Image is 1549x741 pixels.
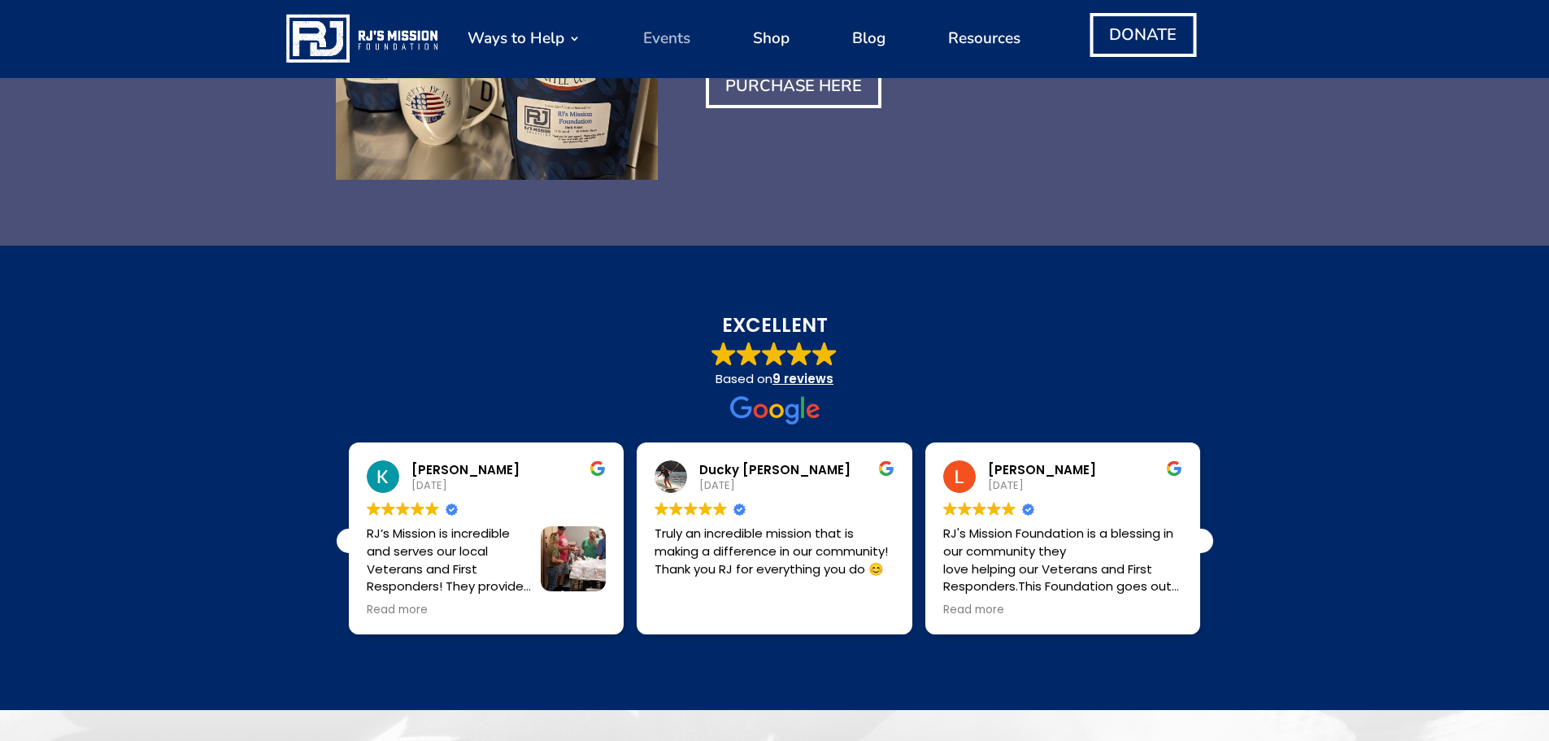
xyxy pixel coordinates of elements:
img: Google [1166,460,1182,477]
img: Google [590,460,606,477]
img: Google [684,502,698,516]
a: Shop [753,7,790,69]
div: Truly an incredible mission that is making a difference in our community! Thank you RJ for everyt... [655,525,894,595]
div: [PERSON_NAME] [411,461,607,478]
a: DONATE [1090,13,1196,57]
div: [DATE] [699,478,894,493]
img: Google [711,342,736,366]
img: Google [787,342,811,366]
div: RJ’s Mission is incredible and serves our local Veterans and First Responders! They provide time ... [367,525,607,595]
img: Google [812,342,837,366]
img: Google [987,502,1001,516]
div: RJ's Mission Foundation is a blessing in our community they love helping our Veterans and First R... [943,525,1183,595]
img: Google [367,502,381,516]
img: Google [943,502,957,516]
span: Based on [716,370,833,387]
a: Ways to Help [468,7,581,69]
a: Resources [948,7,1020,69]
img: Google [737,342,761,366]
div: Ducky [PERSON_NAME] [699,461,894,478]
img: Google [762,342,786,366]
div: [DATE] [988,478,1183,493]
img: Google [669,502,683,516]
span: Read more [943,603,1004,618]
img: Google [698,502,712,516]
a: Blog [852,7,885,69]
img: Google [730,396,820,425]
img: Google [1002,502,1016,516]
a: Events [643,7,690,69]
img: Google [878,460,894,477]
img: Google [958,502,972,516]
img: Google [972,502,986,516]
a: purchase here [706,64,881,108]
strong: EXCELLENT [336,312,1214,339]
img: Lydia Fipps profile picture [943,460,976,493]
img: Google [381,502,395,516]
span: Read more [367,603,428,618]
img: Google [425,502,439,516]
img: Google [713,502,727,516]
img: Google [396,502,410,516]
div: [DATE] [411,478,607,493]
img: Google [411,502,424,516]
a: 9 reviews [772,370,833,387]
div: Next review [1189,529,1213,553]
img: Google [655,502,668,516]
img: Ducky Steward profile picture [655,460,687,493]
div: Previous review [337,529,361,553]
img: Kelly Carroll profile picture [367,460,399,493]
div: [PERSON_NAME] [988,461,1183,478]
